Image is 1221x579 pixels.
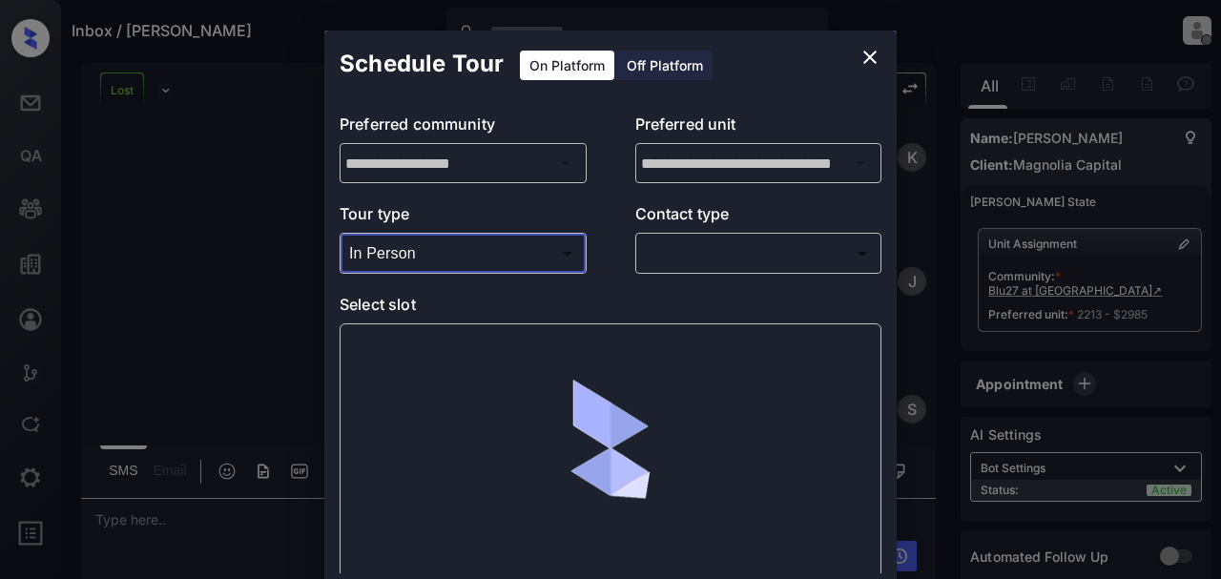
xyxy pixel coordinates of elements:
[635,113,882,143] p: Preferred unit
[324,31,519,97] h2: Schedule Tour
[340,293,881,323] p: Select slot
[635,202,882,233] p: Contact type
[520,51,614,80] div: On Platform
[617,51,713,80] div: Off Platform
[340,113,587,143] p: Preferred community
[851,38,889,76] button: close
[340,202,587,233] p: Tour type
[499,339,723,563] img: loaderv1.7921fd1ed0a854f04152.gif
[344,238,582,269] div: In Person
